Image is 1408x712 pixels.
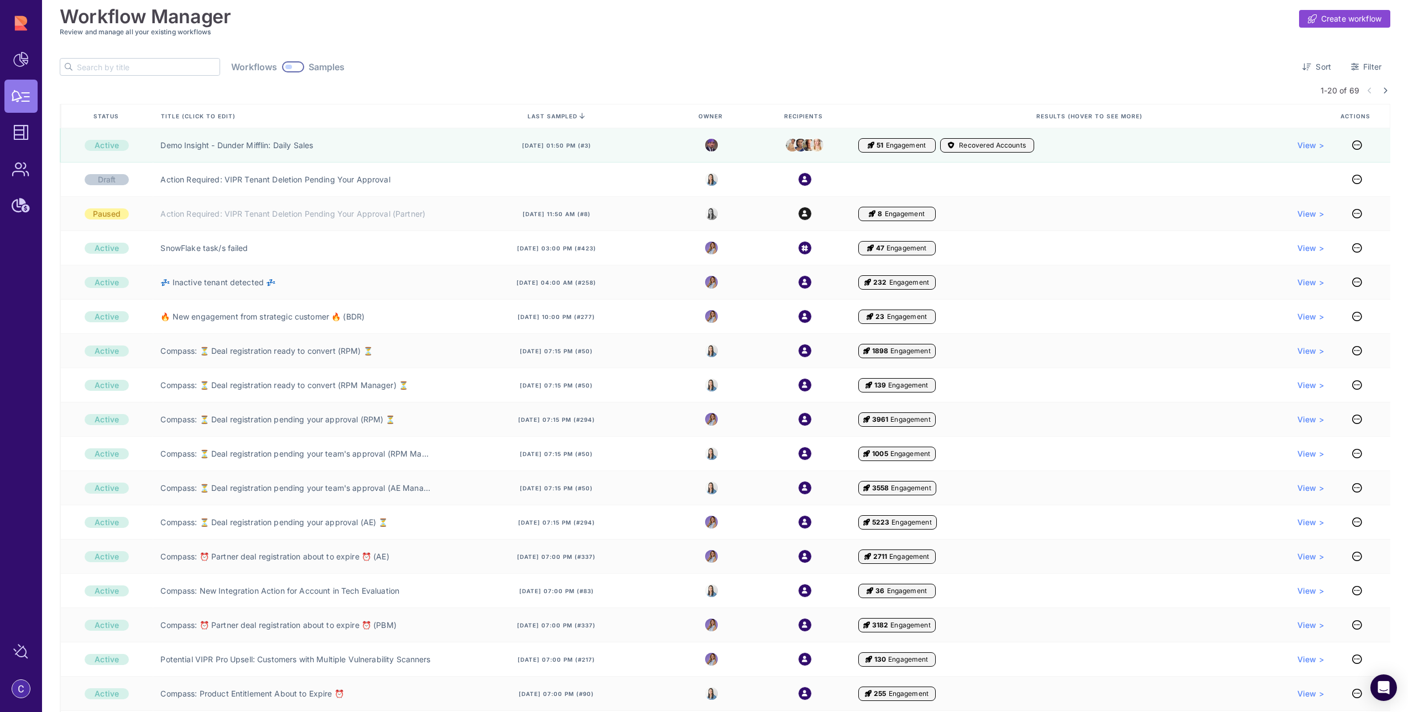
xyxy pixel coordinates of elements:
span: Owner [698,112,725,120]
span: Engagement [889,552,929,561]
span: Results (Hover to see more) [1036,112,1145,120]
img: 8525803544391_e4bc78f9dfe39fb1ff36_32.jpg [705,687,718,700]
i: Engagement [867,244,874,253]
span: [DATE] 07:15 pm (#294) [518,519,595,526]
span: 232 [873,278,886,287]
span: Engagement [888,655,928,664]
span: 51 [877,141,883,150]
div: Active [85,517,129,528]
a: Compass: ⏳ Deal registration pending your team's approval (RPM Manager) ⏳ [160,448,432,459]
a: View > [1297,311,1324,322]
span: 3182 [872,621,889,630]
img: kevin.jpeg [802,139,815,150]
a: Action Required: VIPR Tenant Deletion Pending Your Approval [160,174,390,185]
span: 47 [876,244,884,253]
span: Filter [1363,61,1381,72]
h1: Workflow Manager [60,6,231,28]
div: Active [85,380,129,391]
span: [DATE] 07:15 pm (#50) [520,484,593,492]
span: [DATE] 03:00 pm (#423) [517,244,596,252]
i: Engagement [867,312,873,321]
a: View > [1297,551,1324,562]
div: Active [85,448,129,459]
div: Active [85,277,129,288]
span: 23 [875,312,884,321]
img: 8525803544391_e4bc78f9dfe39fb1ff36_32.jpg [705,481,718,494]
a: View > [1297,414,1324,425]
img: 8988563339665_5a12f1d3e1fcf310ea11_32.png [705,413,718,426]
img: 8988563339665_5a12f1d3e1fcf310ea11_32.png [705,242,718,254]
span: [DATE] 07:00 pm (#217) [518,656,595,663]
img: 8525803544391_e4bc78f9dfe39fb1ff36_32.jpg [705,379,718,391]
span: 2711 [873,552,888,561]
i: Engagement [864,552,871,561]
a: Demo Insight - Dunder Mifflin: Daily Sales [160,140,313,151]
a: Action Required: VIPR Tenant Deletion Pending Your Approval (Partner) [160,208,425,219]
span: [DATE] 07:00 pm (#337) [517,621,596,629]
span: last sampled [528,113,577,119]
a: View > [1297,517,1324,528]
a: View > [1297,654,1324,665]
span: Engagement [890,415,930,424]
div: Active [85,414,129,425]
input: Search by title [77,59,220,75]
i: Accounts [948,141,955,150]
span: 5223 [872,518,890,527]
i: Engagement [863,621,870,630]
a: Potential VIPR Pro Upsell: Customers with Multiple Vulnerability Scanners [160,654,430,665]
h3: Review and manage all your existing workflows [60,28,1390,36]
a: 💤 Inactive tenant detected 💤 [160,277,275,288]
img: 8988563339665_5a12f1d3e1fcf310ea11_32.png [705,619,718,631]
span: View > [1297,345,1324,357]
img: 8988563339665_5a12f1d3e1fcf310ea11_32.png [705,310,718,323]
a: 🔥 New engagement from strategic customer 🔥 (BDR) [160,311,364,322]
span: Recovered Accounts [959,141,1026,150]
span: Engagement [887,587,927,595]
a: View > [1297,380,1324,391]
a: SnowFlake task/s failed [160,243,248,254]
span: Engagement [889,278,929,287]
span: [DATE] 01:50 pm (#3) [522,142,591,149]
span: Status [93,112,121,120]
div: Active [85,688,129,699]
a: Compass: ⏳ Deal registration pending your approval (RPM) ⏳ [160,414,395,425]
a: View > [1297,448,1324,459]
div: Active [85,311,129,322]
span: Engagement [888,381,928,390]
a: Compass: ⏰ Partner deal registration about to expire ⏰ (PBM) [160,620,396,631]
div: Active [85,243,129,254]
span: 139 [874,381,886,390]
i: Engagement [865,655,872,664]
img: 8988563339665_5a12f1d3e1fcf310ea11_32.png [705,276,718,289]
div: Active [85,654,129,665]
img: 8988563339665_5a12f1d3e1fcf310ea11_32.png [705,516,718,528]
div: Draft [85,174,129,185]
span: Workflows [231,61,277,72]
div: Active [85,140,129,151]
span: 130 [874,655,886,664]
span: 1898 [872,347,889,355]
img: 8525803544391_e4bc78f9dfe39fb1ff36_32.jpg [705,173,718,186]
span: [DATE] 04:00 am (#258) [517,279,596,286]
span: Engagement [886,244,926,253]
a: View > [1297,483,1324,494]
span: Engagement [891,484,931,493]
a: View > [1297,140,1324,151]
span: [DATE] 07:15 pm (#50) [520,450,593,458]
i: Engagement [865,381,872,390]
span: [DATE] 07:00 pm (#90) [519,690,594,698]
span: Create workflow [1321,13,1381,24]
span: Engagement [890,347,930,355]
i: Engagement [863,484,870,493]
span: Title (click to edit) [161,112,238,120]
span: Actions [1341,112,1373,120]
img: stanley.jpeg [786,137,799,154]
span: Samples [309,61,345,72]
a: View > [1297,243,1324,254]
span: Engagement [889,689,929,698]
